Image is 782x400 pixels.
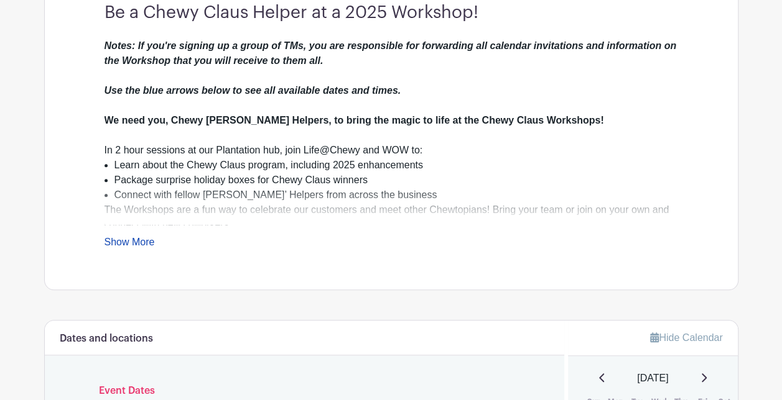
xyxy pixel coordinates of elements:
[650,332,722,343] a: Hide Calendar
[114,173,678,188] li: Package surprise holiday boxes for Chewy Claus winners
[637,371,668,386] span: [DATE]
[105,202,678,307] div: The Workshops are a fun way to celebrate our customers and meet other Chewtopians! Bring your tea...
[60,333,153,345] h6: Dates and locations
[105,40,676,96] em: Notes: If you're signing up a group of TMs, you are responsible for forwarding all calendar invit...
[105,143,678,158] div: In 2 hour sessions at our Plantation hub, join Life@Chewy and WOW to:
[96,385,513,397] h6: Event Dates
[114,158,678,173] li: Learn about the Chewy Claus program, including 2025 enhancements
[105,115,604,125] strong: We need you, Chewy [PERSON_NAME] Helpers, to bring the magic to life at the Chewy Claus Workshops!
[105,2,678,24] h3: Be a Chewy Claus Helper at a 2025 Workshop!
[105,237,155,252] a: Show More
[114,188,678,202] li: Connect with fellow [PERSON_NAME]’ Helpers from across the business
